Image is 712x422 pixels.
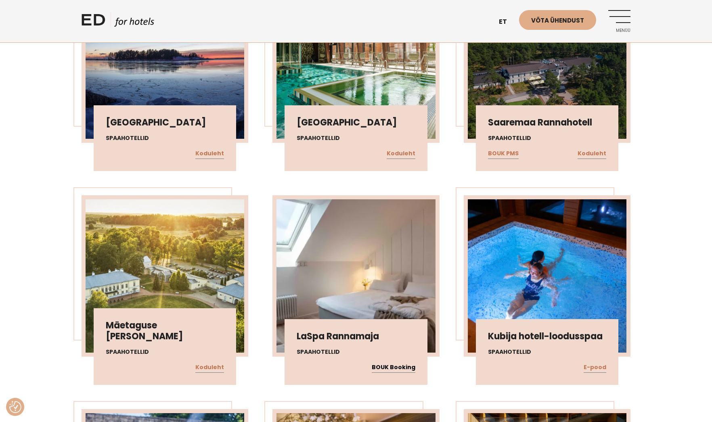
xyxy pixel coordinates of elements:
[297,331,415,342] h3: LaSpa Rannamaja
[578,148,606,159] a: Koduleht
[195,148,224,159] a: Koduleht
[488,134,606,142] h4: Spaahotellid
[9,401,21,413] img: Revisit consent button
[297,348,415,356] h4: Spaahotellid
[106,134,224,142] h4: Spaahotellid
[608,10,630,32] a: Menüü
[519,10,596,30] a: Võta ühendust
[488,331,606,342] h3: Kubija hotell-loodusspaa
[488,117,606,128] h3: Saaremaa Rannahotell
[195,362,224,373] a: Koduleht
[82,12,154,32] a: ED HOTELS
[9,401,21,413] button: Nõusolekueelistused
[106,117,224,128] h3: [GEOGRAPHIC_DATA]
[106,320,224,342] h3: Mäetaguse [PERSON_NAME]
[297,134,415,142] h4: Spaahotellid
[297,117,415,128] h3: [GEOGRAPHIC_DATA]
[106,348,224,356] h4: Spaahotellid
[387,148,415,159] a: Koduleht
[372,362,415,373] a: BOUK Booking
[608,28,630,33] span: Menüü
[584,362,606,373] a: E-pood
[488,148,519,159] a: BOUK PMS
[488,348,606,356] h4: Spaahotellid
[495,12,519,32] a: et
